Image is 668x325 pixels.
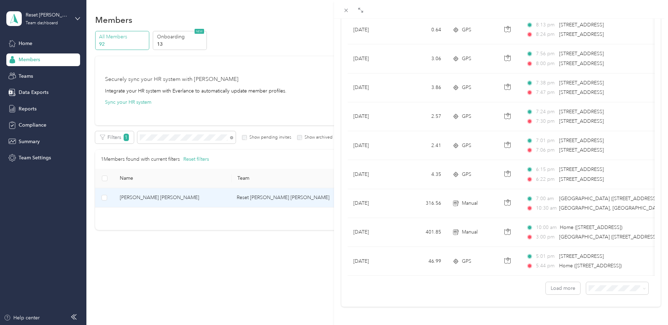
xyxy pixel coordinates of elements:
span: 7:30 pm [536,117,556,125]
span: [GEOGRAPHIC_DATA] ([STREET_ADDRESS]) [559,234,659,240]
span: Home ([STREET_ADDRESS]) [560,224,622,230]
span: GPS [462,55,471,63]
td: [DATE] [348,74,400,102]
span: GPS [462,257,471,265]
span: 7:00 am [536,195,556,203]
span: GPS [462,171,471,178]
span: [GEOGRAPHIC_DATA] ([STREET_ADDRESS]) [559,196,659,202]
span: 5:01 pm [536,253,556,260]
span: [STREET_ADDRESS] [559,89,604,95]
td: 3.86 [400,74,447,102]
span: GPS [462,113,471,120]
td: 401.85 [400,218,447,247]
span: [STREET_ADDRESS] [559,109,604,115]
span: Manual [462,228,478,236]
span: [STREET_ADDRESS] [559,51,604,57]
td: [DATE] [348,247,400,276]
span: [STREET_ADDRESS] [559,147,604,153]
td: 46.99 [400,247,447,276]
td: 0.64 [400,15,447,44]
span: 7:24 pm [536,108,556,116]
span: GPS [462,26,471,34]
span: 7:01 pm [536,137,556,145]
span: [STREET_ADDRESS] [559,60,604,66]
span: 8:13 pm [536,21,556,29]
span: 8:24 pm [536,31,556,38]
span: [STREET_ADDRESS] [559,22,604,28]
span: 6:22 pm [536,176,556,183]
td: 4.35 [400,160,447,189]
td: 3.06 [400,44,447,73]
span: GPS [462,142,471,149]
span: 10:00 am [536,224,557,231]
td: 316.56 [400,189,447,218]
span: [STREET_ADDRESS] [559,166,604,172]
td: [DATE] [348,15,400,44]
td: 2.41 [400,131,447,160]
span: 7:56 pm [536,50,556,58]
button: Load more [546,282,580,294]
span: [STREET_ADDRESS] [559,31,604,37]
span: 10:30 am [536,204,556,212]
td: [DATE] [348,218,400,247]
span: 8:00 pm [536,60,556,68]
td: [DATE] [348,131,400,160]
span: Home ([STREET_ADDRESS]) [559,263,622,269]
span: 3:00 pm [536,233,556,241]
span: [STREET_ADDRESS] [559,253,604,259]
td: [DATE] [348,189,400,218]
td: 2.57 [400,102,447,131]
iframe: Everlance-gr Chat Button Frame [629,286,668,325]
span: GPS [462,84,471,91]
span: 6:15 pm [536,166,556,173]
span: 7:06 pm [536,146,556,154]
td: [DATE] [348,160,400,189]
td: [DATE] [348,44,400,73]
span: 7:38 pm [536,79,556,87]
span: [STREET_ADDRESS] [559,138,604,144]
span: 5:44 pm [536,262,556,270]
span: [STREET_ADDRESS] [559,118,604,124]
span: [STREET_ADDRESS] [559,80,604,86]
span: 7:47 pm [536,89,556,96]
span: [STREET_ADDRESS] [559,176,604,182]
td: [DATE] [348,102,400,131]
span: Manual [462,199,478,207]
